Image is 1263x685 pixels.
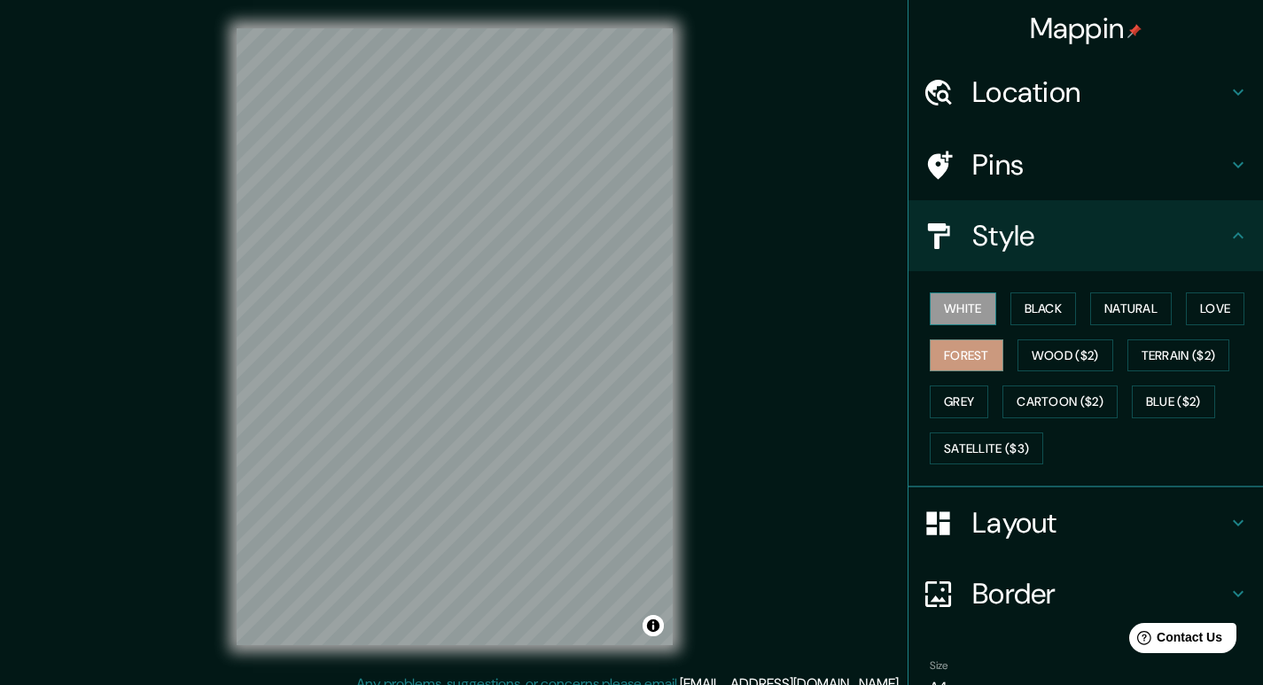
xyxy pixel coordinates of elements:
button: Satellite ($3) [930,432,1043,465]
div: Border [908,558,1263,629]
button: Wood ($2) [1017,339,1113,372]
div: Location [908,57,1263,128]
button: Forest [930,339,1003,372]
button: White [930,292,996,325]
h4: Location [972,74,1228,110]
button: Terrain ($2) [1127,339,1230,372]
h4: Border [972,576,1228,611]
h4: Style [972,218,1228,253]
div: Style [908,200,1263,271]
button: Love [1186,292,1244,325]
button: Grey [930,385,988,418]
button: Toggle attribution [643,615,664,636]
label: Size [930,658,948,673]
button: Black [1010,292,1077,325]
iframe: Help widget launcher [1105,616,1244,666]
h4: Layout [972,505,1228,541]
h4: Pins [972,147,1228,183]
h4: Mappin [1030,11,1142,46]
canvas: Map [237,28,673,645]
button: Blue ($2) [1132,385,1215,418]
button: Cartoon ($2) [1002,385,1118,418]
button: Natural [1090,292,1172,325]
img: pin-icon.png [1127,24,1142,38]
div: Layout [908,487,1263,558]
div: Pins [908,129,1263,200]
